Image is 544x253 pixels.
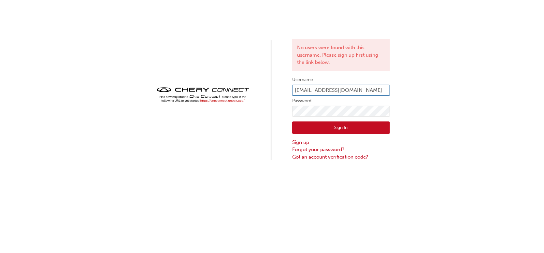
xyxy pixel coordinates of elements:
label: Username [292,76,390,84]
a: Got an account verification code? [292,153,390,161]
div: No users were found with this username. Please sign up first using the link below. [292,39,390,71]
label: Password [292,97,390,105]
a: Forgot your password? [292,146,390,153]
img: cheryconnect [154,85,252,105]
a: Sign up [292,139,390,146]
button: Sign In [292,121,390,134]
input: Username [292,85,390,96]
